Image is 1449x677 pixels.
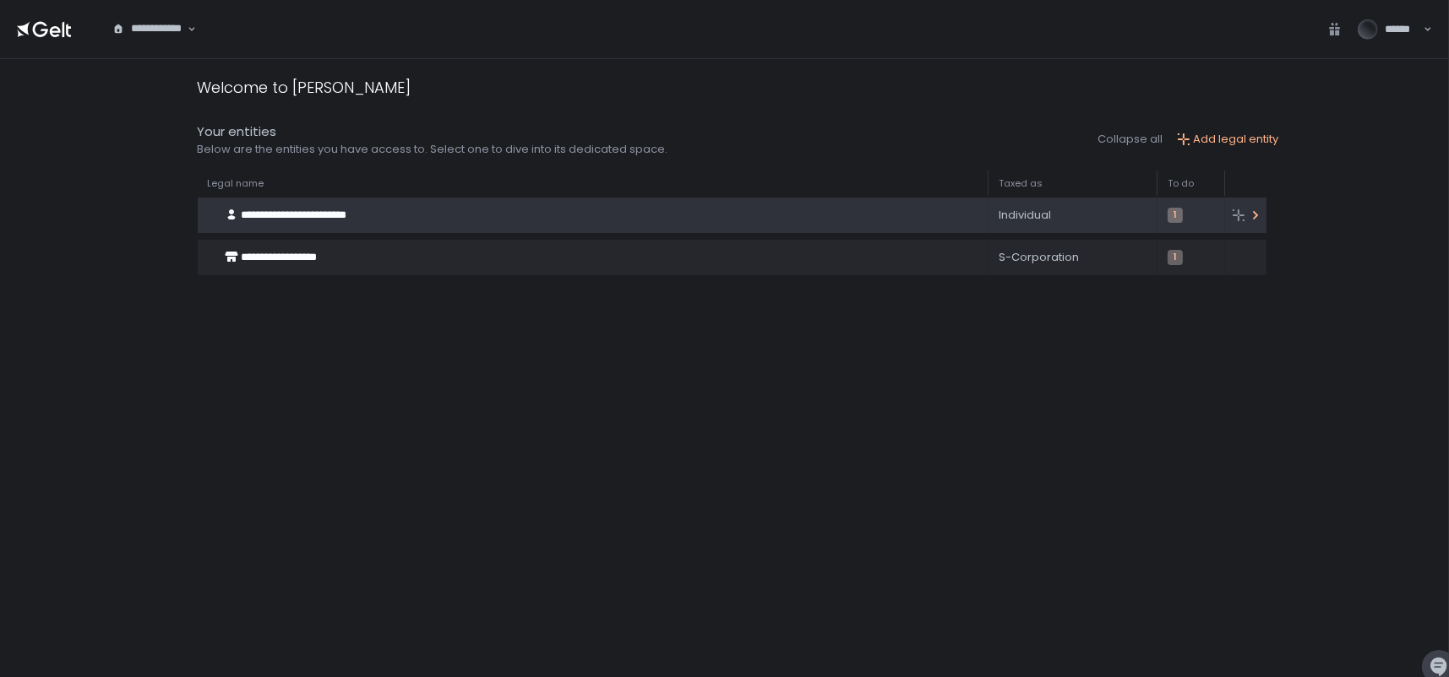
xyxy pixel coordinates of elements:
[198,76,411,99] div: Welcome to [PERSON_NAME]
[101,12,196,47] div: Search for option
[999,208,1147,223] div: Individual
[1098,132,1163,147] button: Collapse all
[1168,208,1183,223] span: 1
[1168,177,1194,190] span: To do
[999,177,1043,190] span: Taxed as
[198,142,668,157] div: Below are the entities you have access to. Select one to dive into its dedicated space.
[1177,132,1279,147] button: Add legal entity
[112,36,186,53] input: Search for option
[1168,250,1183,265] span: 1
[208,177,264,190] span: Legal name
[198,122,668,142] div: Your entities
[999,250,1147,265] div: S-Corporation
